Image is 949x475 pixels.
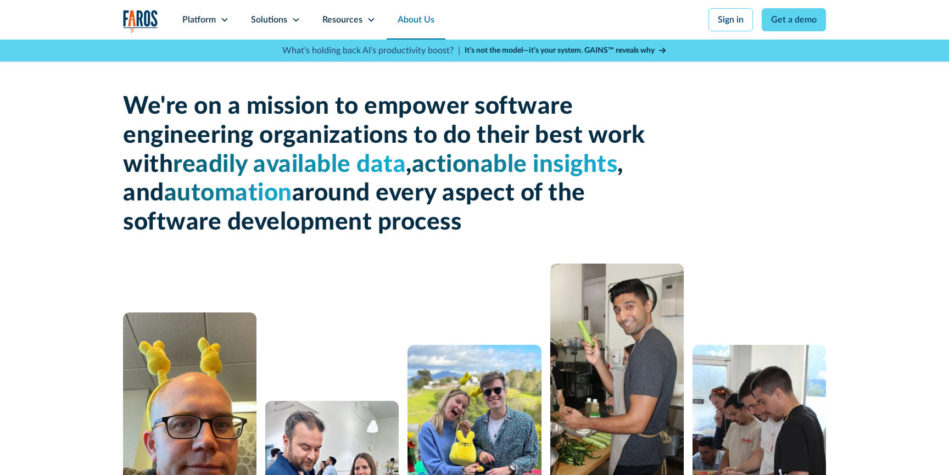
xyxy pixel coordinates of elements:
span: actionable insights [412,153,618,177]
span: automation [164,181,292,205]
h1: We're on a mission to empower software engineering organizations to do their best work with , , a... [123,92,650,237]
a: Sign in [708,8,753,31]
img: Logo of the analytics and reporting company Faros. [123,10,158,32]
a: Get a demo [762,8,826,31]
div: Solutions [251,13,287,26]
div: Resources [322,13,362,26]
a: home [123,10,158,32]
p: What's holding back AI's productivity boost? | [282,44,460,57]
div: Platform [182,13,216,26]
span: readily available data [173,153,406,177]
strong: It’s not the model—it’s your system. GAINS™ reveals why [465,47,655,54]
a: It’s not the model—it’s your system. GAINS™ reveals why [465,45,667,57]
